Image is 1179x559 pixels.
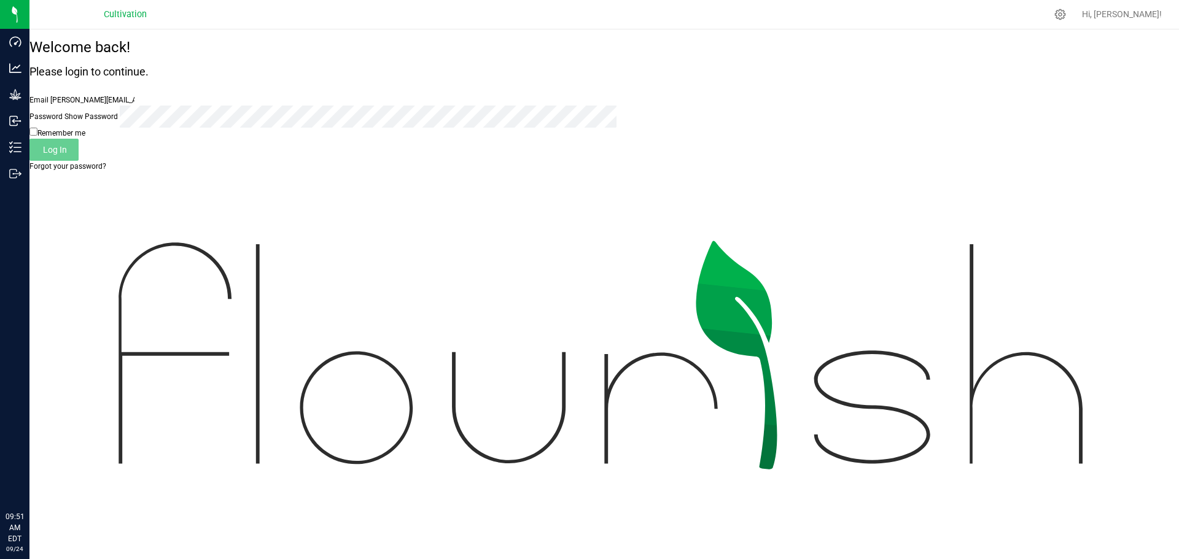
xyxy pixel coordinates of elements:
span: Log In [43,145,67,155]
inline-svg: Analytics [9,62,21,74]
a: Forgot your password? [29,162,106,171]
label: Email [29,96,49,104]
a: Show Password [64,112,118,121]
p: 09/24 [6,544,24,553]
input: Remember me [29,128,37,136]
inline-svg: Dashboard [9,36,21,48]
inline-svg: Inbound [9,115,21,127]
span: Password [29,112,63,121]
button: Log In [29,139,79,161]
inline-svg: Outbound [9,168,21,180]
h1: Welcome back! [29,39,1179,55]
div: Manage settings [1053,9,1068,20]
h4: Please login to continue. [29,66,1179,78]
img: flourish_logo.svg [29,172,1179,541]
p: 09:51 AM EDT [6,511,24,544]
inline-svg: Inventory [9,141,21,153]
inline-svg: Grow [9,88,21,101]
span: Hi, [PERSON_NAME]! [1082,9,1162,19]
label: Remember me [29,129,85,137]
span: Cultivation [104,9,147,20]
